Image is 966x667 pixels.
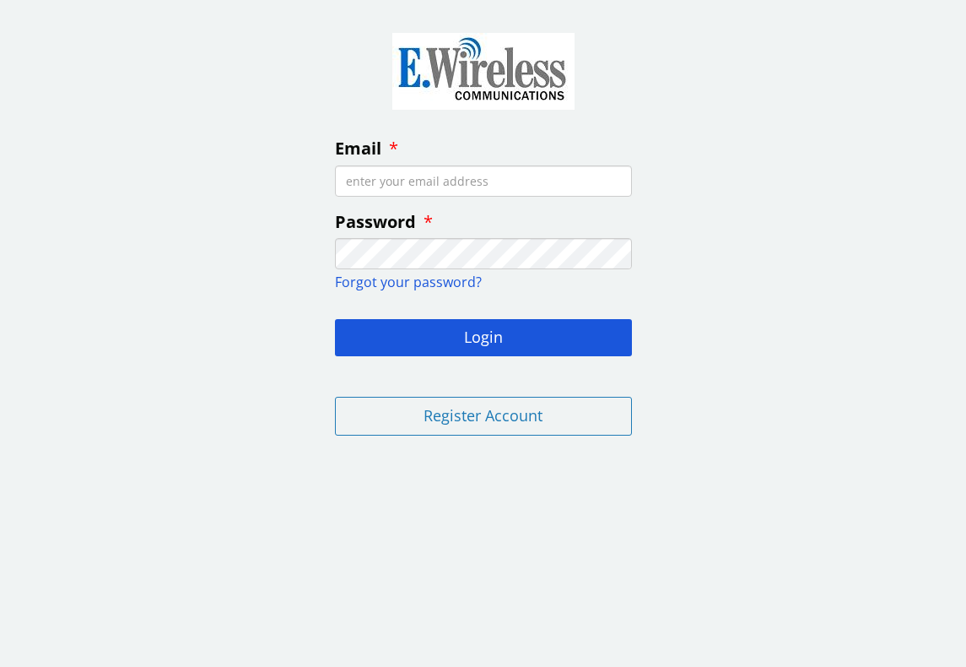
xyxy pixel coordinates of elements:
[335,165,632,197] input: enter your email address
[335,319,632,356] button: Login
[335,397,632,436] button: Register Account
[335,273,482,291] a: Forgot your password?
[335,210,416,233] span: Password
[335,137,381,160] span: Email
